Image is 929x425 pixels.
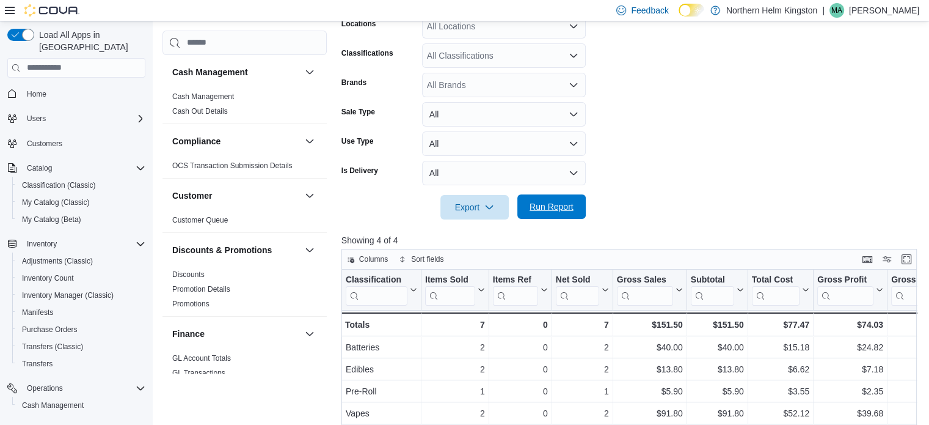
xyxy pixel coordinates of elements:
[2,235,150,253] button: Inventory
[425,340,485,355] div: 2
[411,254,443,264] span: Sort fields
[569,21,578,31] button: Open list of options
[556,274,599,305] div: Net Sold
[22,325,78,334] span: Purchase Orders
[24,4,79,17] img: Cova
[2,380,150,397] button: Operations
[172,369,225,377] a: GL Transactions
[448,195,501,220] span: Export
[346,406,417,421] div: Vapes
[341,136,373,146] label: Use Type
[172,135,300,147] button: Compliance
[17,322,82,337] a: Purchase Orders
[17,357,145,371] span: Transfers
[556,274,609,305] button: Net Sold
[172,190,300,202] button: Customer
[172,244,300,256] button: Discounts & Promotions
[22,161,57,176] button: Catalog
[556,384,609,399] div: 1
[172,161,293,171] span: OCS Transaction Submission Details
[172,270,205,279] span: Discounts
[172,135,220,147] h3: Compliance
[752,274,809,305] button: Total Cost
[341,166,378,176] label: Is Delivery
[617,406,683,421] div: $91.80
[817,362,883,377] div: $7.18
[22,111,145,126] span: Users
[22,342,83,352] span: Transfers (Classic)
[817,340,883,355] div: $24.82
[17,195,145,210] span: My Catalog (Classic)
[162,351,327,385] div: Finance
[425,406,485,421] div: 2
[22,381,68,396] button: Operations
[691,274,734,305] div: Subtotal
[493,317,548,332] div: 0
[17,212,86,227] a: My Catalog (Beta)
[172,300,209,308] a: Promotions
[12,270,150,287] button: Inventory Count
[17,288,118,303] a: Inventory Manager (Classic)
[556,274,599,286] div: Net Sold
[345,317,417,332] div: Totals
[631,4,668,17] span: Feedback
[12,287,150,304] button: Inventory Manager (Classic)
[752,362,809,377] div: $6.62
[172,215,228,225] span: Customer Queue
[22,237,145,251] span: Inventory
[22,290,114,300] span: Inventory Manager (Classic)
[22,136,67,151] a: Customers
[493,406,548,421] div: 0
[2,110,150,127] button: Users
[17,398,89,413] a: Cash Management
[425,274,475,286] div: Items Sold
[346,274,407,286] div: Classification
[17,322,145,337] span: Purchase Orders
[22,111,51,126] button: Users
[17,178,145,193] span: Classification (Classic)
[556,340,609,355] div: 2
[422,131,586,156] button: All
[691,362,744,377] div: $13.80
[822,3,825,18] p: |
[22,180,96,190] span: Classification (Classic)
[22,136,145,151] span: Customers
[342,252,393,267] button: Columns
[617,317,683,332] div: $151.50
[440,195,509,220] button: Export
[17,305,58,320] a: Manifests
[726,3,817,18] p: Northern Helm Kingston
[425,274,485,305] button: Items Sold
[22,381,145,396] span: Operations
[679,4,704,17] input: Dark Mode
[162,267,327,316] div: Discounts & Promotions
[346,362,417,377] div: Edibles
[556,362,609,377] div: 2
[2,135,150,152] button: Customers
[17,357,57,371] a: Transfers
[27,383,63,393] span: Operations
[17,271,79,286] a: Inventory Count
[12,397,150,414] button: Cash Management
[346,384,417,399] div: Pre-Roll
[27,239,57,249] span: Inventory
[530,201,574,213] span: Run Report
[752,384,809,399] div: $3.55
[17,254,145,268] span: Adjustments (Classic)
[617,274,673,286] div: Gross Sales
[302,65,317,79] button: Cash Management
[302,327,317,341] button: Finance
[752,340,809,355] div: $15.18
[831,3,842,18] span: MA
[27,89,46,99] span: Home
[17,195,95,210] a: My Catalog (Classic)
[22,161,145,176] span: Catalog
[17,254,98,268] a: Adjustments (Classic)
[22,198,90,207] span: My Catalog (Classic)
[162,158,327,178] div: Compliance
[172,353,231,363] span: GL Account Totals
[569,80,578,90] button: Open list of options
[493,362,548,377] div: 0
[172,328,300,340] button: Finance
[17,398,145,413] span: Cash Management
